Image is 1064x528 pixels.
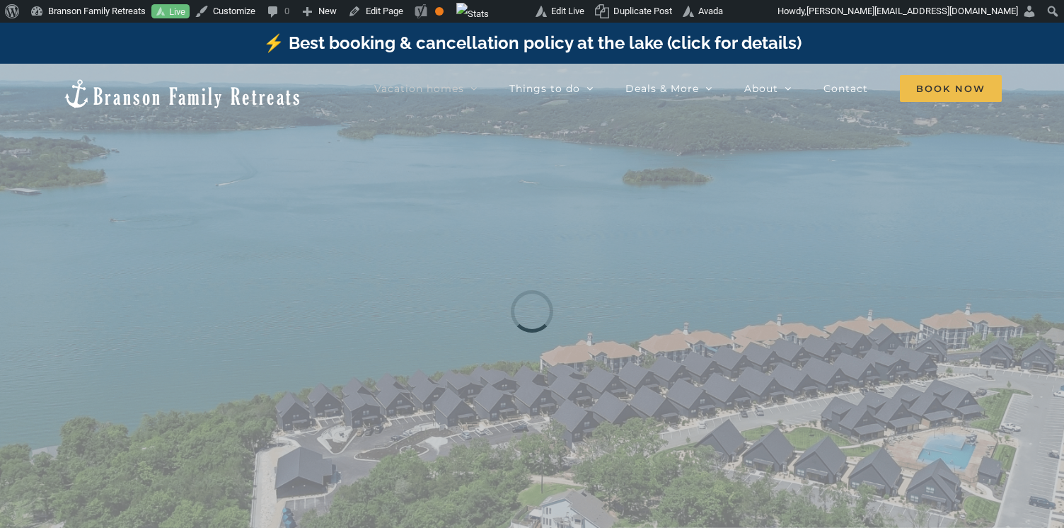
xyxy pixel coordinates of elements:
span: Deals & More [625,84,699,93]
a: Vacation homes [374,74,478,103]
span: About [744,84,778,93]
div: OK [435,7,444,16]
span: Vacation homes [374,84,464,93]
a: Deals & More [625,74,712,103]
a: Things to do [509,74,594,103]
span: Contact [823,84,868,93]
a: Book Now [900,74,1002,103]
a: Contact [823,74,868,103]
span: Things to do [509,84,580,93]
img: Branson Family Retreats Logo [62,78,302,110]
span: Book Now [900,75,1002,102]
img: Views over 48 hours. Click for more Jetpack Stats. [456,3,489,25]
a: About [744,74,792,103]
span: [PERSON_NAME][EMAIL_ADDRESS][DOMAIN_NAME] [806,6,1018,16]
nav: Main Menu [374,74,1002,103]
a: ⚡️ Best booking & cancellation policy at the lake (click for details) [263,33,802,53]
a: Live [151,4,190,19]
